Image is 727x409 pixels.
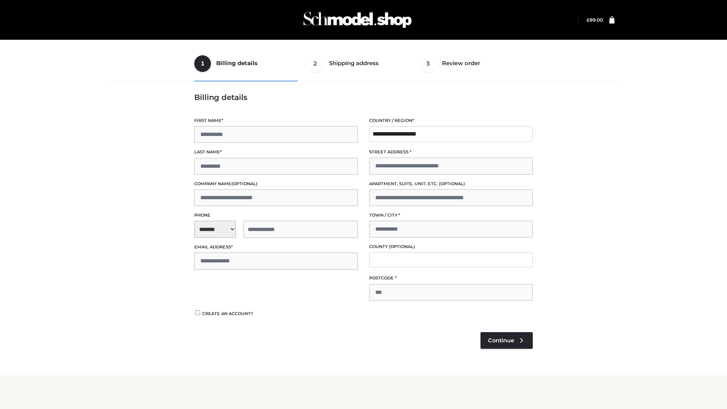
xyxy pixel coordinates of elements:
[194,180,358,187] label: Company name
[194,93,533,102] h3: Billing details
[439,181,465,186] span: (optional)
[202,311,253,316] span: Create an account?
[369,275,533,282] label: Postcode
[194,148,358,156] label: Last name
[481,332,533,349] a: Continue
[587,17,603,23] bdi: 89.00
[587,17,603,23] a: £89.00
[301,5,414,35] img: Schmodel Admin 964
[369,212,533,219] label: Town / City
[369,117,533,124] label: Country / Region
[488,337,514,344] span: Continue
[389,244,415,249] span: (optional)
[194,310,201,315] input: Create an account?
[194,117,358,124] label: First name
[194,212,358,219] label: Phone
[194,244,358,251] label: Email address
[231,181,257,186] span: (optional)
[369,180,533,187] label: Apartment, suite, unit, etc.
[587,17,590,23] span: £
[369,148,533,156] label: Street address
[369,243,533,250] label: County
